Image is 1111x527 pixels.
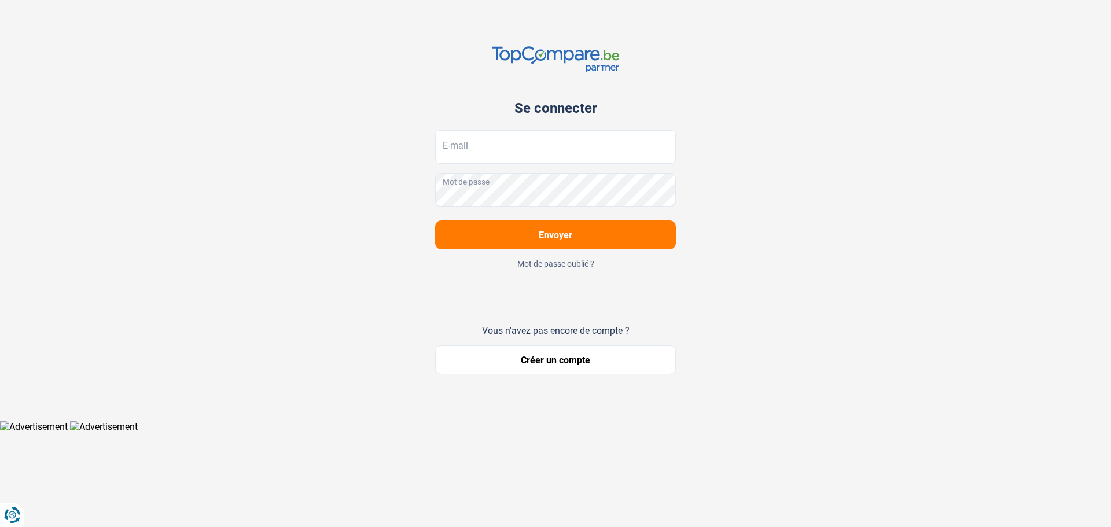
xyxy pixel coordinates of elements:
div: Vous n'avez pas encore de compte ? [435,325,676,336]
img: TopCompare.be [492,46,619,72]
button: Mot de passe oublié ? [435,259,676,269]
img: Advertisement [70,421,138,432]
button: Envoyer [435,220,676,249]
span: Envoyer [539,230,572,241]
button: Créer un compte [435,345,676,374]
div: Se connecter [435,100,676,116]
